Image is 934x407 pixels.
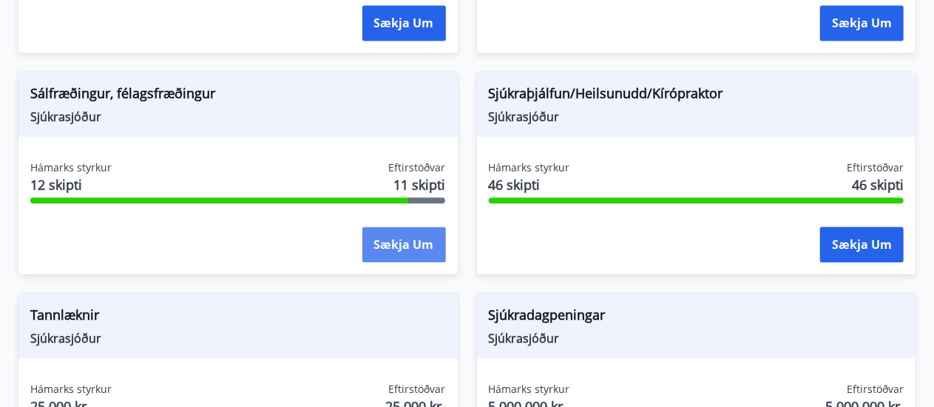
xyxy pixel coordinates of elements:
[30,305,446,330] span: Tannlæknir
[489,330,904,346] span: Sjúkrasjóður
[362,5,446,41] button: Sækja um
[489,175,570,194] span: 46 skipti
[30,330,446,346] span: Sjúkrasjóður
[489,305,904,330] span: Sjúkradagpeningar
[389,160,446,175] span: Eftirstöðvar
[852,175,904,194] span: 46 skipti
[489,382,570,397] span: Hámarks styrkur
[847,160,904,175] span: Eftirstöðvar
[847,382,904,397] span: Eftirstöðvar
[394,175,446,194] span: 11 skipti
[30,160,112,175] span: Hámarks styrkur
[389,382,446,397] span: Eftirstöðvar
[30,382,112,397] span: Hámarks styrkur
[820,227,904,262] button: Sækja um
[489,160,570,175] span: Hámarks styrkur
[489,83,904,109] span: Sjúkraþjálfun/Heilsunudd/Kírópraktor
[820,5,904,41] button: Sækja um
[30,109,446,125] span: Sjúkrasjóður
[30,83,446,109] span: Sálfræðingur, félagsfræðingur
[30,175,112,194] span: 12 skipti
[489,109,904,125] span: Sjúkrasjóður
[362,227,446,262] button: Sækja um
